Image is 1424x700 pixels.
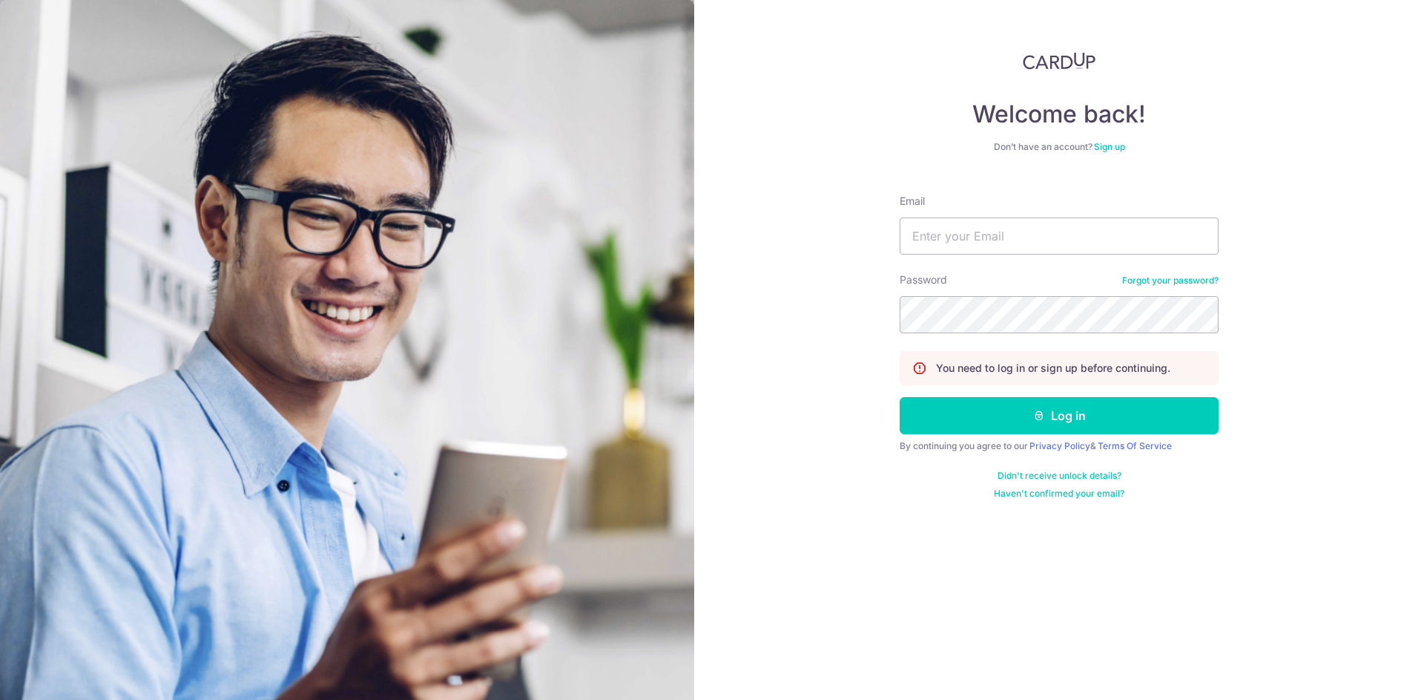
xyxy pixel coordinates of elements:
div: By continuing you agree to our & [900,440,1219,452]
a: Haven't confirmed your email? [994,488,1124,500]
div: Don’t have an account? [900,141,1219,153]
p: You need to log in or sign up before continuing. [936,361,1170,376]
input: Enter your Email [900,217,1219,255]
h4: Welcome back! [900,99,1219,129]
button: Log in [900,397,1219,434]
img: CardUp Logo [1023,52,1095,70]
label: Password [900,272,947,287]
label: Email [900,194,925,209]
a: Sign up [1094,141,1125,152]
a: Forgot your password? [1122,275,1219,287]
a: Privacy Policy [1029,440,1090,451]
a: Terms Of Service [1098,440,1172,451]
a: Didn't receive unlock details? [998,470,1121,482]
